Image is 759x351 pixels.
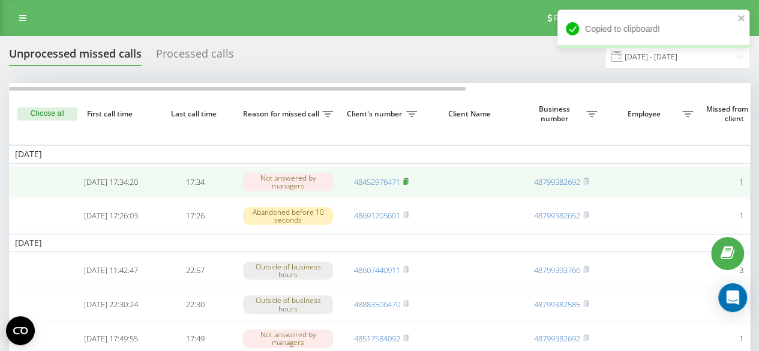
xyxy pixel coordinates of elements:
td: [DATE] 17:34:20 [69,166,153,198]
span: Client's number [345,109,406,119]
td: 22:57 [153,254,237,286]
a: 48799382692 [534,176,580,187]
td: [DATE] 22:30:24 [69,289,153,320]
a: 48883506470 [354,299,400,310]
a: 48691205601 [354,210,400,221]
a: 48799382692 [534,333,580,344]
span: Business number [525,104,586,123]
span: Last call time [163,109,227,119]
span: Employee [609,109,682,119]
a: 48799382652 [534,210,580,221]
a: 48607440911 [354,265,400,275]
div: Outside of business hours [243,295,333,313]
a: 48452976471 [354,176,400,187]
td: [DATE] 17:26:03 [69,200,153,232]
div: Copied to clipboard! [557,10,749,48]
span: Referral program [554,13,617,23]
td: 22:30 [153,289,237,320]
span: Reason for missed call [243,109,322,119]
div: Not answered by managers [243,329,333,347]
td: 17:26 [153,200,237,232]
td: 17:34 [153,166,237,198]
div: Abandoned before 10 seconds [243,207,333,225]
div: Outside of business hours [243,262,333,280]
a: 48799393766 [534,265,580,275]
span: Client Name [433,109,509,119]
button: close [737,13,746,25]
a: 48799382585 [534,299,580,310]
button: Choose all [17,107,77,121]
div: Not answered by managers [243,173,333,191]
div: Open Intercom Messenger [718,283,747,312]
div: Processed calls [156,47,234,66]
td: [DATE] 11:42:47 [69,254,153,286]
div: Unprocessed missed calls [9,47,142,66]
a: 48517584092 [354,333,400,344]
button: Open CMP widget [6,316,35,345]
span: First call time [79,109,143,119]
